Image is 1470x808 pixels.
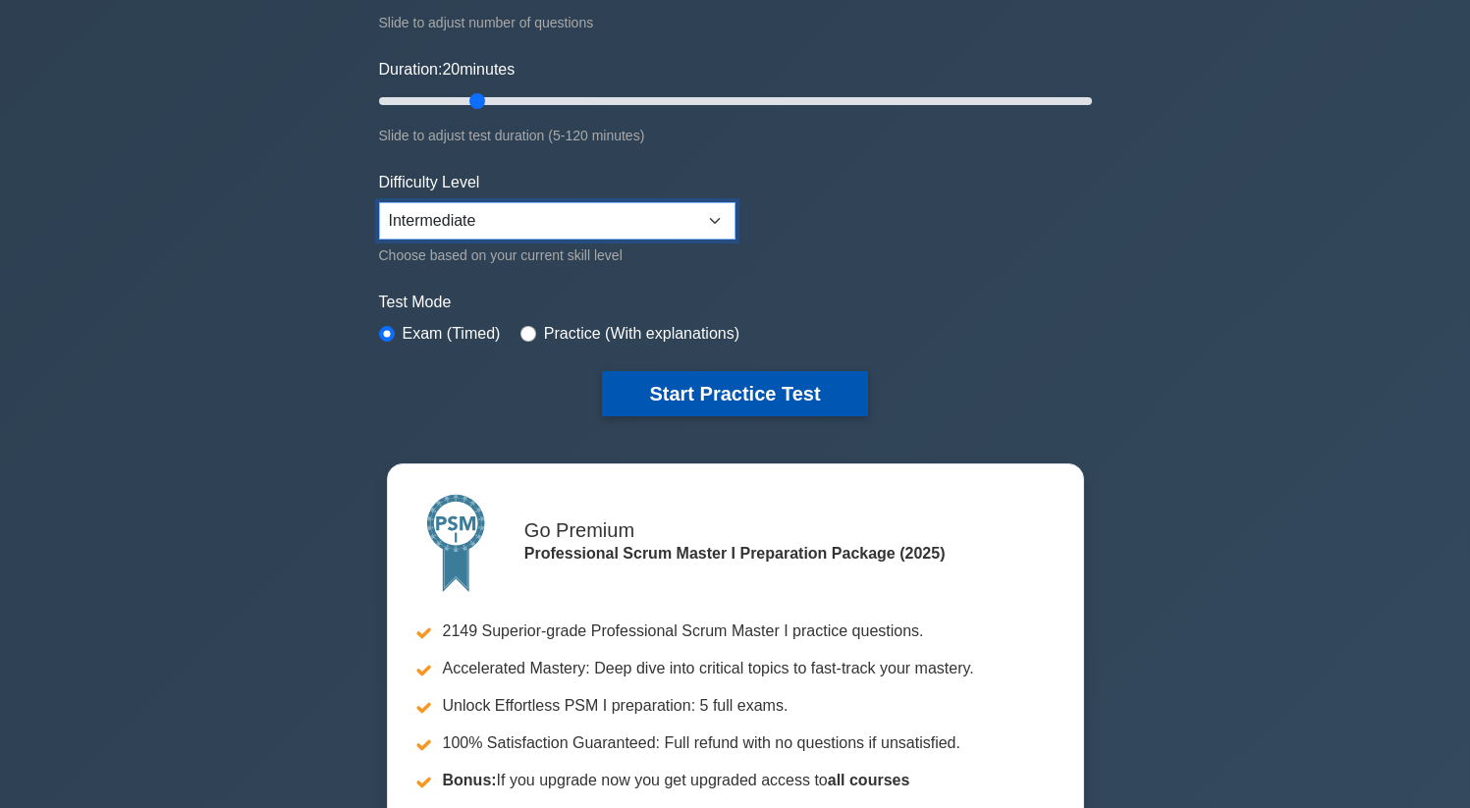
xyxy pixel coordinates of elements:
div: Slide to adjust test duration (5-120 minutes) [379,124,1092,147]
label: Practice (With explanations) [544,322,739,346]
label: Exam (Timed) [403,322,501,346]
label: Test Mode [379,291,1092,314]
label: Duration: minutes [379,58,516,81]
label: Difficulty Level [379,171,480,194]
span: 20 [442,61,460,78]
div: Choose based on your current skill level [379,243,735,267]
div: Slide to adjust number of questions [379,11,1092,34]
button: Start Practice Test [602,371,867,416]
